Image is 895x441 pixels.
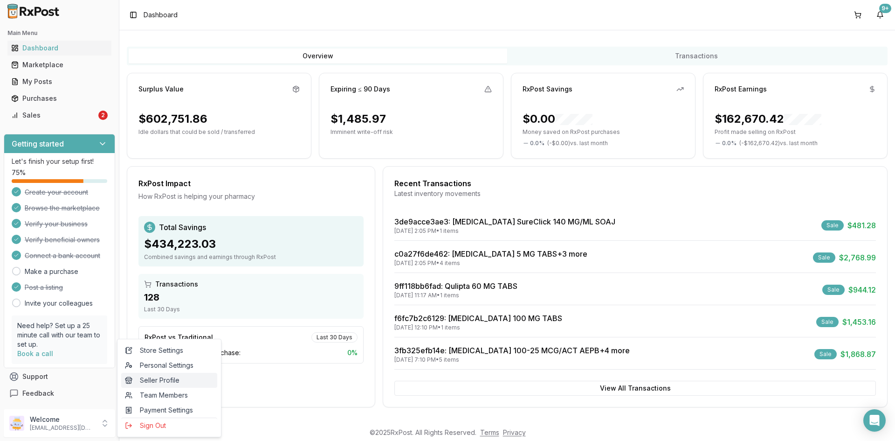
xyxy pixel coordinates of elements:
[25,251,100,260] span: Connect a bank account
[715,128,876,136] p: Profit made selling on RxPost
[125,361,213,370] span: Personal Settings
[138,178,364,189] div: RxPost Impact
[7,29,111,37] h2: Main Menu
[847,220,876,231] span: $481.28
[11,111,96,120] div: Sales
[523,112,592,126] div: $0.00
[7,73,111,90] a: My Posts
[4,4,63,19] img: RxPost Logo
[25,267,78,276] a: Make a purchase
[7,90,111,107] a: Purchases
[11,94,108,103] div: Purchases
[330,112,386,126] div: $1,485.97
[9,416,24,431] img: User avatar
[17,350,53,357] a: Book a call
[11,60,108,70] div: Marketplace
[121,373,217,388] a: Seller Profile
[394,178,876,189] div: Recent Transactions
[138,112,207,126] div: $602,751.86
[4,108,115,123] button: Sales2
[25,235,100,245] span: Verify beneficial owners
[11,77,108,86] div: My Posts
[125,391,213,400] span: Team Members
[125,346,213,355] span: Store Settings
[121,343,217,358] a: Store Settings
[12,138,64,149] h3: Getting started
[347,348,358,357] span: 0 %
[144,306,358,313] div: Last 30 Days
[873,7,888,22] button: 9+
[722,140,737,147] span: 0.0 %
[394,217,615,226] a: 3de9acce3ae3: [MEDICAL_DATA] SureClick 140 MG/ML SOAJ
[30,424,95,432] p: [EMAIL_ADDRESS][DOMAIN_NAME]
[25,219,88,229] span: Verify your business
[121,388,217,403] a: Team Members
[715,84,767,94] div: RxPost Earnings
[138,128,300,136] p: Idle dollars that could be sold / transferred
[394,281,517,291] a: 9ff118bb6fad: Qulipta 60 MG TABS
[394,227,615,235] div: [DATE] 2:05 PM • 1 items
[863,409,886,432] div: Open Intercom Messenger
[125,421,213,430] span: Sign Out
[822,285,845,295] div: Sale
[523,84,572,94] div: RxPost Savings
[840,349,876,360] span: $1,868.87
[330,84,390,94] div: Expiring ≤ 90 Days
[507,49,886,63] button: Transactions
[394,346,630,355] a: 3fb325efb14e: [MEDICAL_DATA] 100-25 MCG/ACT AEPB+4 more
[4,57,115,72] button: Marketplace
[22,389,54,398] span: Feedback
[715,112,821,126] div: $162,670.42
[480,428,499,436] a: Terms
[144,10,178,20] nav: breadcrumb
[394,381,876,396] button: View All Transactions
[17,321,102,349] p: Need help? Set up a 25 minute call with our team to set up.
[330,128,492,136] p: Imminent write-off risk
[144,237,358,252] div: $434,223.03
[739,140,818,147] span: ( - $162,670.42 ) vs. last month
[7,107,111,124] a: Sales2
[394,292,517,299] div: [DATE] 11:17 AM • 1 items
[25,283,63,292] span: Post a listing
[144,253,358,261] div: Combined savings and earnings through RxPost
[394,189,876,198] div: Latest inventory movements
[121,403,217,418] a: Payment Settings
[530,140,544,147] span: 0.0 %
[138,84,184,94] div: Surplus Value
[121,418,217,433] button: Sign Out
[4,368,115,385] button: Support
[25,203,100,213] span: Browse the marketplace
[12,157,107,166] p: Let's finish your setup first!
[12,168,26,177] span: 75 %
[503,428,526,436] a: Privacy
[25,188,88,197] span: Create your account
[879,4,891,13] div: 9+
[11,43,108,53] div: Dashboard
[848,284,876,295] span: $944.12
[547,140,608,147] span: ( - $0.00 ) vs. last month
[98,111,108,120] div: 2
[813,252,835,263] div: Sale
[821,220,844,231] div: Sale
[145,333,213,342] div: RxPost vs Traditional
[394,324,562,331] div: [DATE] 12:10 PM • 1 items
[30,415,95,424] p: Welcome
[4,41,115,56] button: Dashboard
[7,56,111,73] a: Marketplace
[4,91,115,106] button: Purchases
[144,10,178,20] span: Dashboard
[842,316,876,328] span: $1,453.16
[4,74,115,89] button: My Posts
[839,252,876,263] span: $2,768.99
[7,40,111,56] a: Dashboard
[125,406,213,415] span: Payment Settings
[125,376,213,385] span: Seller Profile
[129,49,507,63] button: Overview
[394,249,587,259] a: c0a27f6de462: [MEDICAL_DATA] 5 MG TABS+3 more
[394,259,587,267] div: [DATE] 2:05 PM • 4 items
[816,317,839,327] div: Sale
[394,314,562,323] a: f6fc7b2c6129: [MEDICAL_DATA] 100 MG TABS
[814,349,837,359] div: Sale
[138,192,364,201] div: How RxPost is helping your pharmacy
[311,332,358,343] div: Last 30 Days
